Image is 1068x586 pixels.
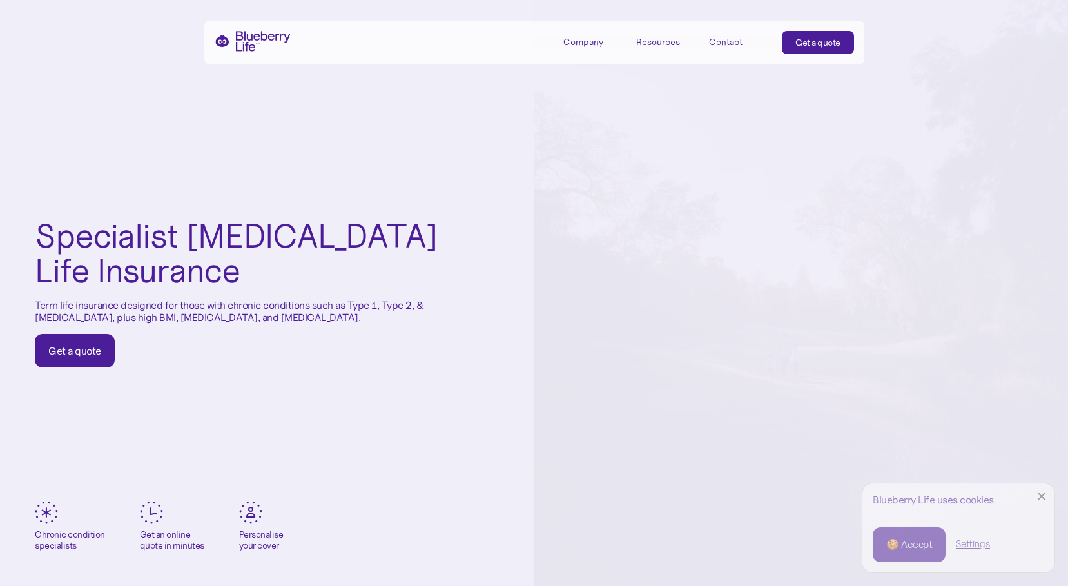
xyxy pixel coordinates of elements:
[35,334,115,367] a: Get a quote
[35,219,500,289] h1: Specialist [MEDICAL_DATA] Life Insurance
[782,31,854,54] a: Get a quote
[873,494,1044,506] div: Blueberry Life uses cookies
[215,31,291,52] a: home
[795,36,840,49] div: Get a quote
[886,538,932,552] div: 🍪 Accept
[1029,483,1054,509] a: Close Cookie Popup
[636,37,680,48] div: Resources
[140,529,204,551] div: Get an online quote in minutes
[563,31,621,52] div: Company
[35,299,500,324] p: Term life insurance designed for those with chronic conditions such as Type 1, Type 2, & [MEDICAL...
[35,529,105,551] div: Chronic condition specialists
[48,344,101,357] div: Get a quote
[563,37,603,48] div: Company
[709,31,767,52] a: Contact
[239,529,284,551] div: Personalise your cover
[709,37,743,48] div: Contact
[636,31,694,52] div: Resources
[873,527,946,562] a: 🍪 Accept
[956,538,990,551] a: Settings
